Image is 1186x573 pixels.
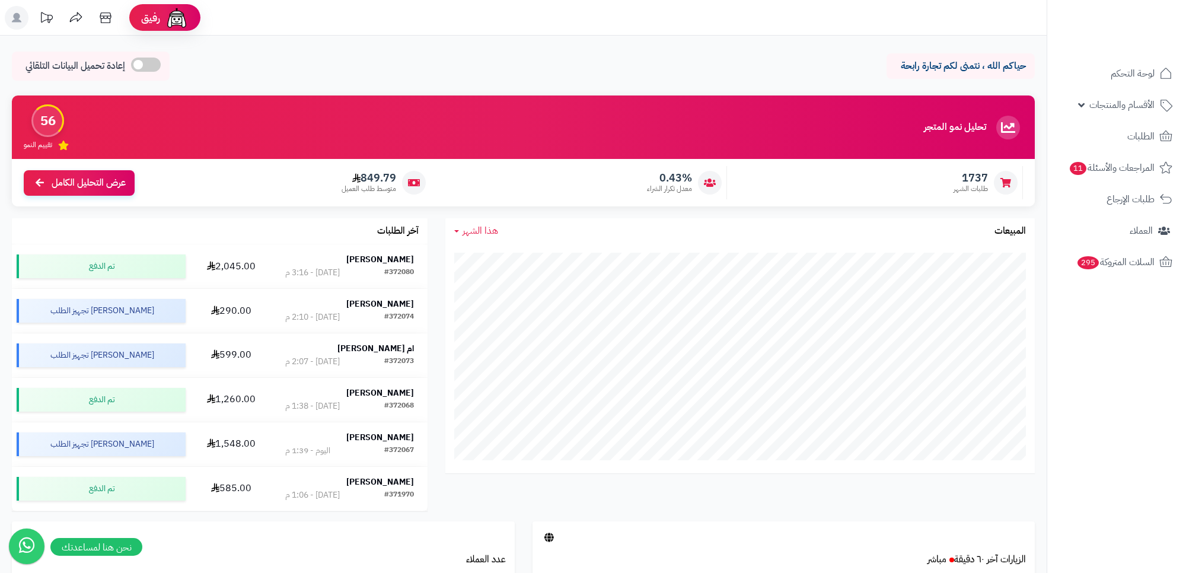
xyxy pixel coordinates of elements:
[384,400,414,412] div: #372068
[1070,162,1086,175] span: 11
[346,387,414,399] strong: [PERSON_NAME]
[1077,256,1099,269] span: 295
[647,171,692,184] span: 0.43%
[342,184,396,194] span: متوسط طلب العميل
[190,289,272,333] td: 290.00
[24,140,52,150] span: تقييم النمو
[1105,33,1175,58] img: logo-2.png
[454,224,498,238] a: هذا الشهر
[190,378,272,422] td: 1,260.00
[17,477,186,501] div: تم الدفع
[190,467,272,511] td: 585.00
[647,184,692,194] span: معدل تكرار الشراء
[466,552,506,566] a: عدد العملاء
[954,184,988,194] span: طلبات الشهر
[384,356,414,368] div: #372073
[25,59,125,73] span: إعادة تحميل البيانات التلقائي
[190,244,272,288] td: 2,045.00
[190,422,272,466] td: 1,548.00
[1069,160,1155,176] span: المراجعات والأسئلة
[346,476,414,488] strong: [PERSON_NAME]
[346,253,414,266] strong: [PERSON_NAME]
[377,226,419,237] h3: آخر الطلبات
[285,489,340,501] div: [DATE] - 1:06 م
[1127,128,1155,145] span: الطلبات
[141,11,160,25] span: رفيق
[1076,254,1155,270] span: السلات المتروكة
[1054,217,1179,245] a: العملاء
[31,6,61,33] a: تحديثات المنصة
[1107,191,1155,208] span: طلبات الإرجاع
[927,552,946,566] small: مباشر
[17,432,186,456] div: [PERSON_NAME] تجهيز الطلب
[285,267,340,279] div: [DATE] - 3:16 م
[285,445,330,457] div: اليوم - 1:39 م
[165,6,189,30] img: ai-face.png
[17,343,186,367] div: [PERSON_NAME] تجهيز الطلب
[895,59,1026,73] p: حياكم الله ، نتمنى لكم تجارة رابحة
[384,445,414,457] div: #372067
[52,176,126,190] span: عرض التحليل الكامل
[994,226,1026,237] h3: المبيعات
[17,254,186,278] div: تم الدفع
[384,267,414,279] div: #372080
[954,171,988,184] span: 1737
[17,299,186,323] div: [PERSON_NAME] تجهيز الطلب
[1089,97,1155,113] span: الأقسام والمنتجات
[342,171,396,184] span: 849.79
[337,342,414,355] strong: ام [PERSON_NAME]
[1054,185,1179,214] a: طلبات الإرجاع
[1054,122,1179,151] a: الطلبات
[285,356,340,368] div: [DATE] - 2:07 م
[285,311,340,323] div: [DATE] - 2:10 م
[1054,59,1179,88] a: لوحة التحكم
[24,170,135,196] a: عرض التحليل الكامل
[190,333,272,377] td: 599.00
[1130,222,1153,239] span: العملاء
[1111,65,1155,82] span: لوحة التحكم
[17,388,186,412] div: تم الدفع
[463,224,498,238] span: هذا الشهر
[346,298,414,310] strong: [PERSON_NAME]
[924,122,986,133] h3: تحليل نمو المتجر
[1054,154,1179,182] a: المراجعات والأسئلة11
[346,431,414,444] strong: [PERSON_NAME]
[927,552,1026,566] a: الزيارات آخر ٦٠ دقيقةمباشر
[1054,248,1179,276] a: السلات المتروكة295
[384,311,414,323] div: #372074
[384,489,414,501] div: #371970
[285,400,340,412] div: [DATE] - 1:38 م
